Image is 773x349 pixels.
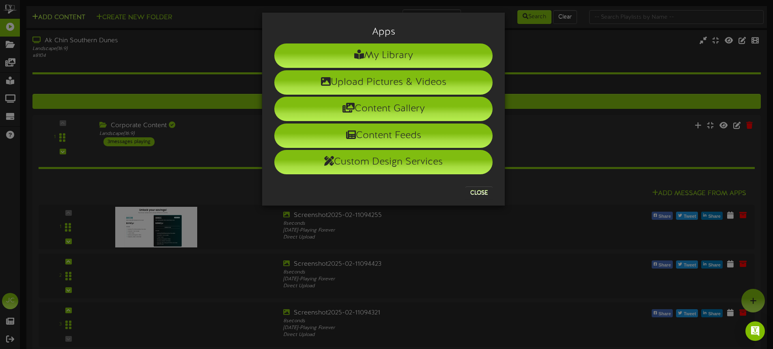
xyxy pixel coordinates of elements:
[465,186,493,199] button: Close
[274,27,493,37] h3: Apps
[274,124,493,148] li: Content Feeds
[274,70,493,95] li: Upload Pictures & Videos
[274,43,493,68] li: My Library
[274,97,493,121] li: Content Gallery
[745,321,765,341] div: Open Intercom Messenger
[274,150,493,174] li: Custom Design Services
